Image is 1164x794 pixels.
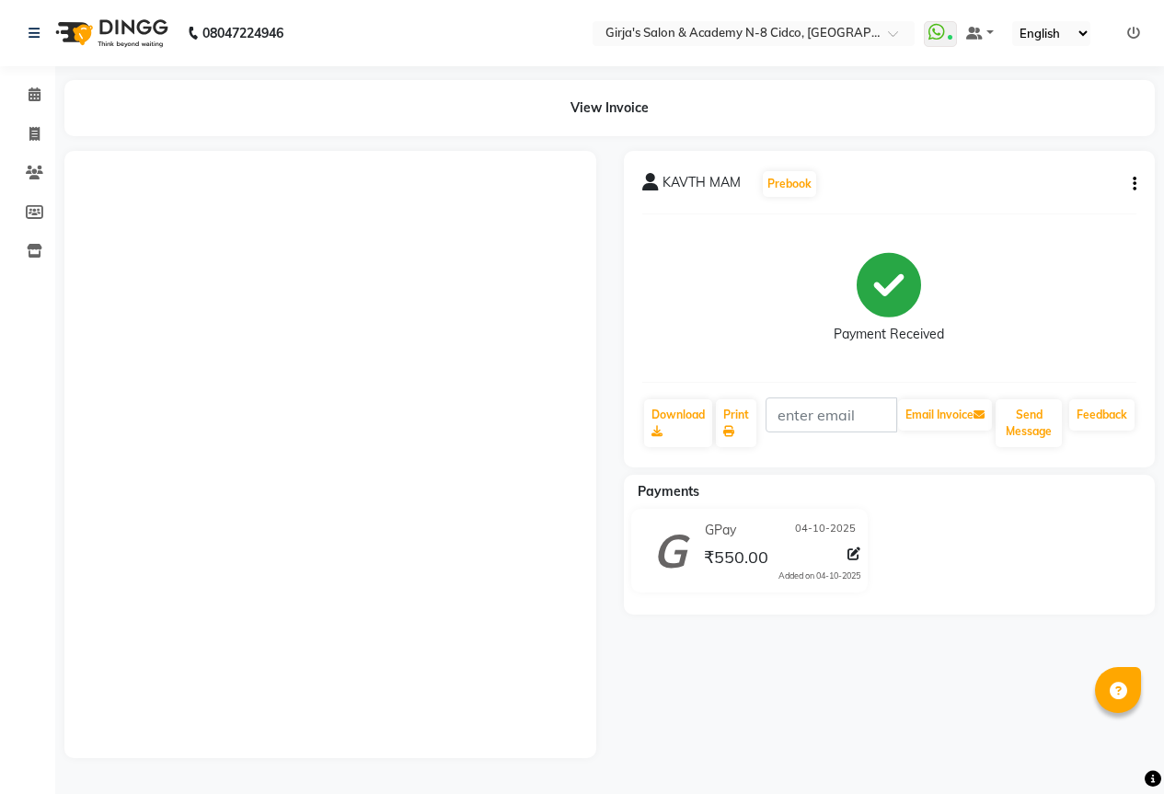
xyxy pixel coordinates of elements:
[705,521,736,540] span: GPay
[1087,720,1146,776] iframe: chat widget
[1069,399,1135,431] a: Feedback
[716,399,756,447] a: Print
[202,7,283,59] b: 08047224946
[47,7,173,59] img: logo
[834,325,944,344] div: Payment Received
[996,399,1062,447] button: Send Message
[763,171,816,197] button: Prebook
[766,397,898,432] input: enter email
[795,521,856,540] span: 04-10-2025
[704,547,768,572] span: ₹550.00
[778,570,860,582] div: Added on 04-10-2025
[64,80,1155,136] div: View Invoice
[644,399,712,447] a: Download
[898,399,992,431] button: Email Invoice
[663,173,741,199] span: KAVTH MAM
[638,483,699,500] span: Payments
